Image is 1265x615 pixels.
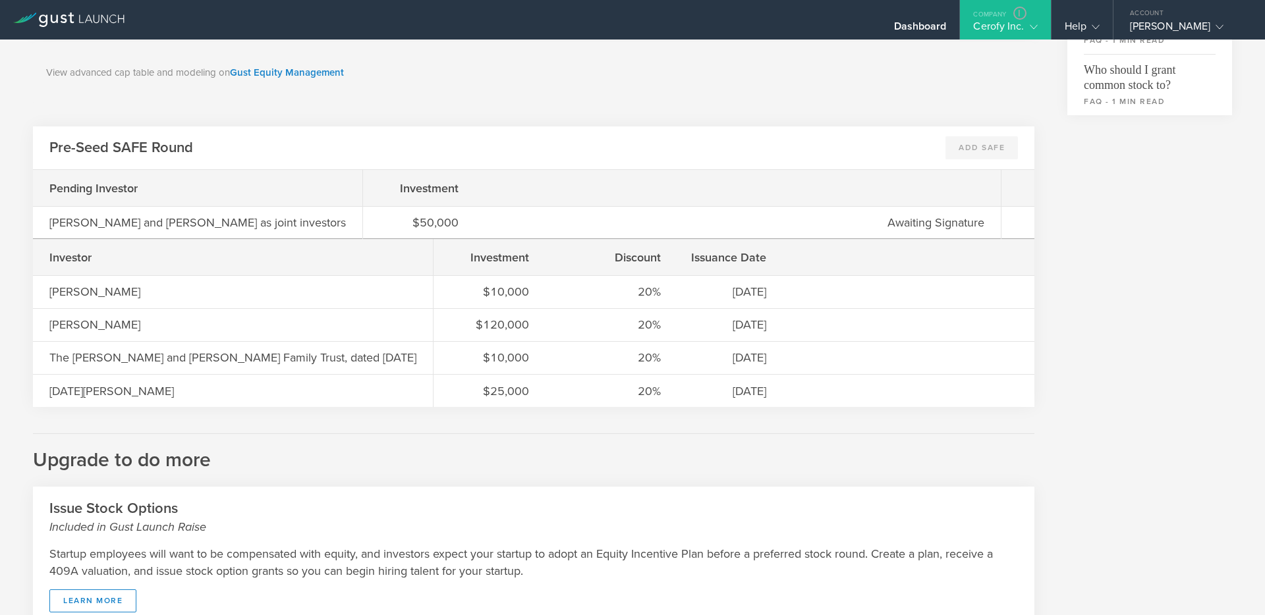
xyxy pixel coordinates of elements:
[562,349,661,366] div: 20%
[450,316,529,333] div: $120,000
[49,518,1018,535] small: Included in Gust Launch Raise
[562,249,661,266] div: Discount
[49,249,181,266] div: Investor
[230,67,344,78] a: Gust Equity Management
[887,215,984,230] span: Awaiting Signature
[450,383,529,400] div: $25,000
[49,283,181,300] div: [PERSON_NAME]
[562,316,661,333] div: 20%
[49,180,181,197] div: Pending Investor
[49,349,416,366] div: The [PERSON_NAME] and [PERSON_NAME] Family Trust, dated [DATE]
[46,65,1021,80] p: View advanced cap table and modeling on
[694,383,766,400] div: [DATE]
[49,545,1018,579] p: Startup employees will want to be compensated with equity, and investors expect your startup to a...
[49,316,181,333] div: [PERSON_NAME]
[562,283,661,300] div: 20%
[1067,54,1232,115] a: Who should I grant common stock to?faq - 1 min read
[694,349,766,366] div: [DATE]
[1065,20,1100,40] div: Help
[450,349,529,366] div: $10,000
[379,180,459,197] div: Investment
[894,20,947,40] div: Dashboard
[49,138,193,157] h2: Pre-Seed SAFE Round
[1130,20,1242,40] div: [PERSON_NAME]
[450,249,529,266] div: Investment
[1084,34,1216,46] small: faq - 1 min read
[562,383,661,400] div: 20%
[694,283,766,300] div: [DATE]
[33,433,1034,473] h2: Upgrade to do more
[450,283,529,300] div: $10,000
[973,20,1037,40] div: Cerofy Inc.
[694,316,766,333] div: [DATE]
[49,499,1018,535] h2: Issue Stock Options
[694,249,766,266] div: Issuance Date
[379,214,459,231] div: $50,000
[1084,95,1216,107] small: faq - 1 min read
[49,383,181,400] div: [DATE][PERSON_NAME]
[49,214,346,231] div: [PERSON_NAME] and [PERSON_NAME] as joint investors
[49,589,136,612] a: learn more
[1084,54,1216,93] span: Who should I grant common stock to?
